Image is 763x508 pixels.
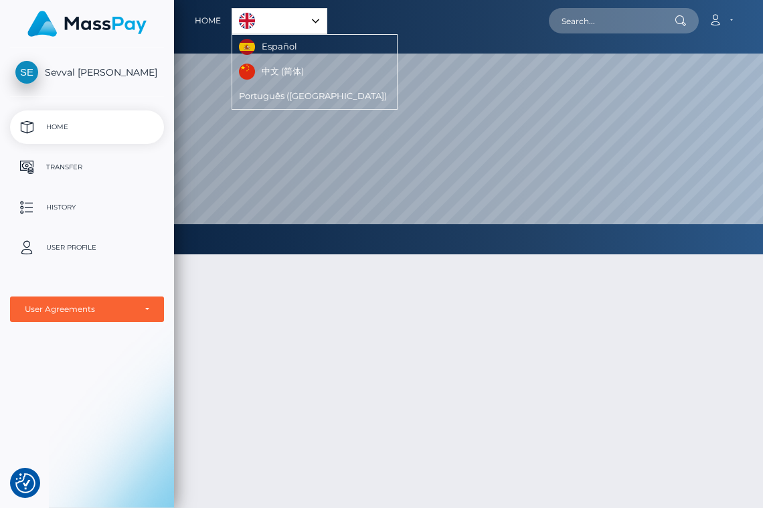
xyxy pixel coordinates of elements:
[15,473,35,493] button: Consent Preferences
[27,11,147,37] img: MassPay
[549,8,675,33] input: Search...
[15,157,159,177] p: Transfer
[195,7,221,35] a: Home
[232,84,397,109] a: Português ([GEOGRAPHIC_DATA])
[232,8,327,34] aside: Language selected: English
[15,197,159,218] p: History
[232,60,314,84] a: 中文 (简体)
[15,238,159,258] p: User Profile
[10,110,164,144] a: Home
[232,35,307,60] a: Español
[232,34,398,110] ul: Language list
[15,473,35,493] img: Revisit consent button
[10,151,164,184] a: Transfer
[232,8,327,34] div: Language
[10,231,164,264] a: User Profile
[10,66,164,78] span: Sevval [PERSON_NAME]
[10,297,164,322] button: User Agreements
[10,191,164,224] a: History
[15,117,159,137] p: Home
[232,9,327,33] a: English
[25,304,135,315] div: User Agreements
